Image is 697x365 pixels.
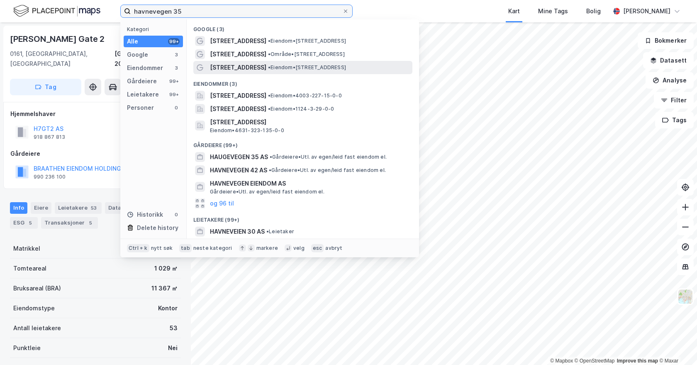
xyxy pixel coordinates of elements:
[127,210,163,220] div: Historikk
[168,38,180,45] div: 99+
[586,6,601,16] div: Bolig
[179,244,192,252] div: tab
[210,36,266,46] span: [STREET_ADDRESS]
[173,51,180,58] div: 3
[655,112,694,128] button: Tags
[268,92,342,99] span: Eiendom • 4003-227-15-0-0
[269,167,271,173] span: •
[268,38,271,44] span: •
[89,204,98,212] div: 53
[643,52,694,69] button: Datasett
[678,289,693,305] img: Z
[173,65,180,71] div: 3
[151,283,178,293] div: 11 367 ㎡
[187,19,419,34] div: Google (3)
[173,104,180,111] div: 0
[268,92,271,99] span: •
[13,283,61,293] div: Bruksareal (BRA)
[127,103,154,113] div: Personer
[127,63,163,73] div: Eiendommer
[550,358,573,364] a: Mapbox
[210,63,266,73] span: [STREET_ADDRESS]
[158,303,178,313] div: Kontor
[210,49,266,59] span: [STREET_ADDRESS]
[187,135,419,150] div: Gårdeiere (99+)
[575,358,615,364] a: OpenStreetMap
[623,6,670,16] div: [PERSON_NAME]
[154,263,178,273] div: 1 029 ㎡
[210,91,266,101] span: [STREET_ADDRESS]
[13,263,46,273] div: Tomteareal
[127,244,149,252] div: Ctrl + k
[127,50,148,60] div: Google
[210,198,234,208] button: og 96 til
[268,38,346,44] span: Eiendom • [STREET_ADDRESS]
[137,223,178,233] div: Delete history
[268,106,271,112] span: •
[131,5,342,17] input: Søk på adresse, matrikkel, gårdeiere, leietakere eller personer
[638,32,694,49] button: Bokmerker
[193,245,232,251] div: neste kategori
[10,79,81,95] button: Tag
[210,104,266,114] span: [STREET_ADDRESS]
[168,343,178,353] div: Nei
[654,92,694,109] button: Filter
[270,154,272,160] span: •
[10,217,38,229] div: ESG
[617,358,658,364] a: Improve this map
[10,109,180,119] div: Hjemmelshaver
[268,51,271,57] span: •
[168,78,180,85] div: 99+
[41,217,98,229] div: Transaksjoner
[656,325,697,365] div: Kontrollprogram for chat
[86,219,95,227] div: 5
[187,210,419,225] div: Leietakere (99+)
[13,4,100,18] img: logo.f888ab2527a4732fd821a326f86c7f29.svg
[656,325,697,365] iframe: Chat Widget
[173,211,180,218] div: 0
[127,89,159,99] div: Leietakere
[127,76,157,86] div: Gårdeiere
[268,51,345,58] span: Område • [STREET_ADDRESS]
[325,245,342,251] div: avbryt
[266,228,294,235] span: Leietaker
[293,245,305,251] div: velg
[10,49,115,69] div: 0161, [GEOGRAPHIC_DATA], [GEOGRAPHIC_DATA]
[34,174,66,180] div: 990 236 100
[210,227,265,237] span: HAVNEVEIEN 30 AS
[151,245,173,251] div: nytt søk
[269,167,386,174] span: Gårdeiere • Utl. av egen/leid fast eiendom el.
[13,303,55,313] div: Eiendomstype
[127,26,183,32] div: Kategori
[10,32,106,46] div: [PERSON_NAME] Gate 2
[311,244,324,252] div: esc
[256,245,278,251] div: markere
[10,202,27,214] div: Info
[13,343,41,353] div: Punktleie
[268,64,346,71] span: Eiendom • [STREET_ADDRESS]
[31,202,51,214] div: Eiere
[270,154,387,160] span: Gårdeiere • Utl. av egen/leid fast eiendom el.
[26,219,34,227] div: 5
[34,134,65,140] div: 918 867 813
[13,323,61,333] div: Antall leietakere
[168,91,180,98] div: 99+
[115,49,181,69] div: [GEOGRAPHIC_DATA], 209/129
[55,202,102,214] div: Leietakere
[187,74,419,89] div: Eiendommer (3)
[210,117,409,127] span: [STREET_ADDRESS]
[210,165,267,175] span: HAVNEVEGEN 42 AS
[268,106,334,112] span: Eiendom • 1124-3-29-0-0
[10,149,180,159] div: Gårdeiere
[210,152,268,162] span: HAUGEVEGEN 35 AS
[210,179,409,189] span: HAVNEVEGEN EIENDOM AS
[170,323,178,333] div: 53
[508,6,520,16] div: Kart
[210,189,324,195] span: Gårdeiere • Utl. av egen/leid fast eiendom el.
[210,127,284,134] span: Eiendom • 4631-323-135-0-0
[268,64,271,70] span: •
[538,6,568,16] div: Mine Tags
[127,36,138,46] div: Alle
[266,228,269,234] span: •
[105,202,146,214] div: Datasett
